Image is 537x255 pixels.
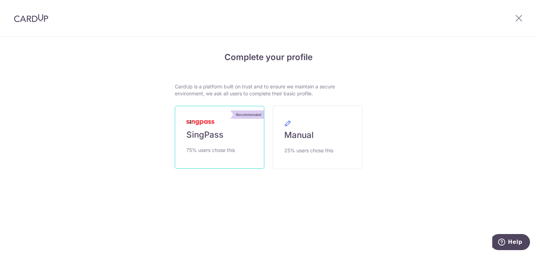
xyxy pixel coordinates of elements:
[273,105,362,169] a: Manual 25% users chose this
[175,106,264,169] a: Recommended SingPass 75% users chose this
[186,146,235,154] span: 75% users chose this
[492,234,530,252] iframe: Opens a widget where you can find more information
[175,83,362,97] p: CardUp is a platform built on trust and to ensure we maintain a secure environment, we ask all us...
[186,129,223,140] span: SingPass
[284,146,333,155] span: 25% users chose this
[233,110,264,119] div: Recommended
[14,14,48,22] img: CardUp
[186,120,214,125] img: MyInfoLogo
[175,51,362,64] h4: Complete your profile
[284,130,314,141] span: Manual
